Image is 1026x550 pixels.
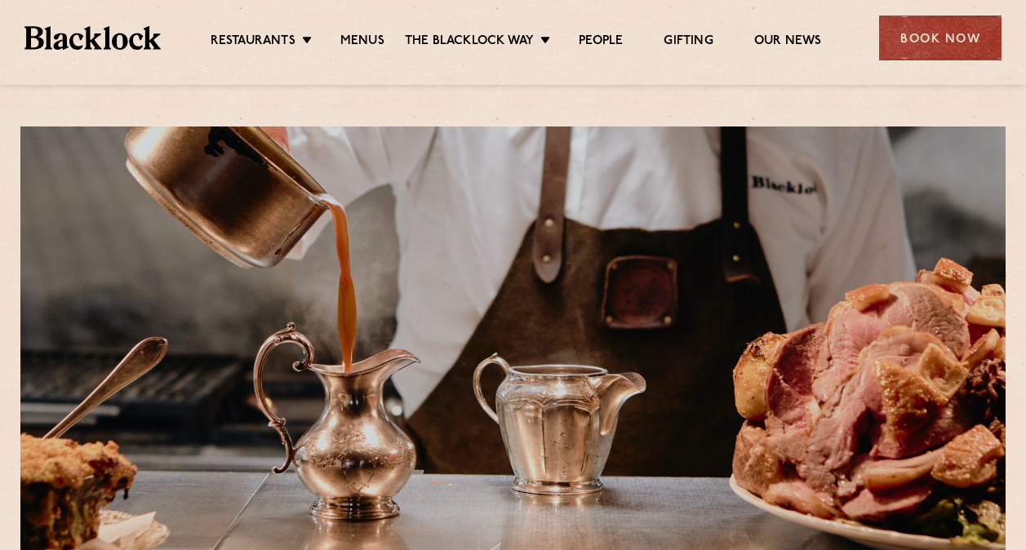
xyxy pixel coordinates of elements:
a: Our News [754,33,822,51]
div: Book Now [879,16,1002,60]
a: Restaurants [211,33,295,51]
a: The Blacklock Way [405,33,534,51]
img: BL_Textured_Logo-footer-cropped.svg [24,26,161,49]
a: People [579,33,623,51]
a: Menus [340,33,384,51]
a: Gifting [664,33,713,51]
